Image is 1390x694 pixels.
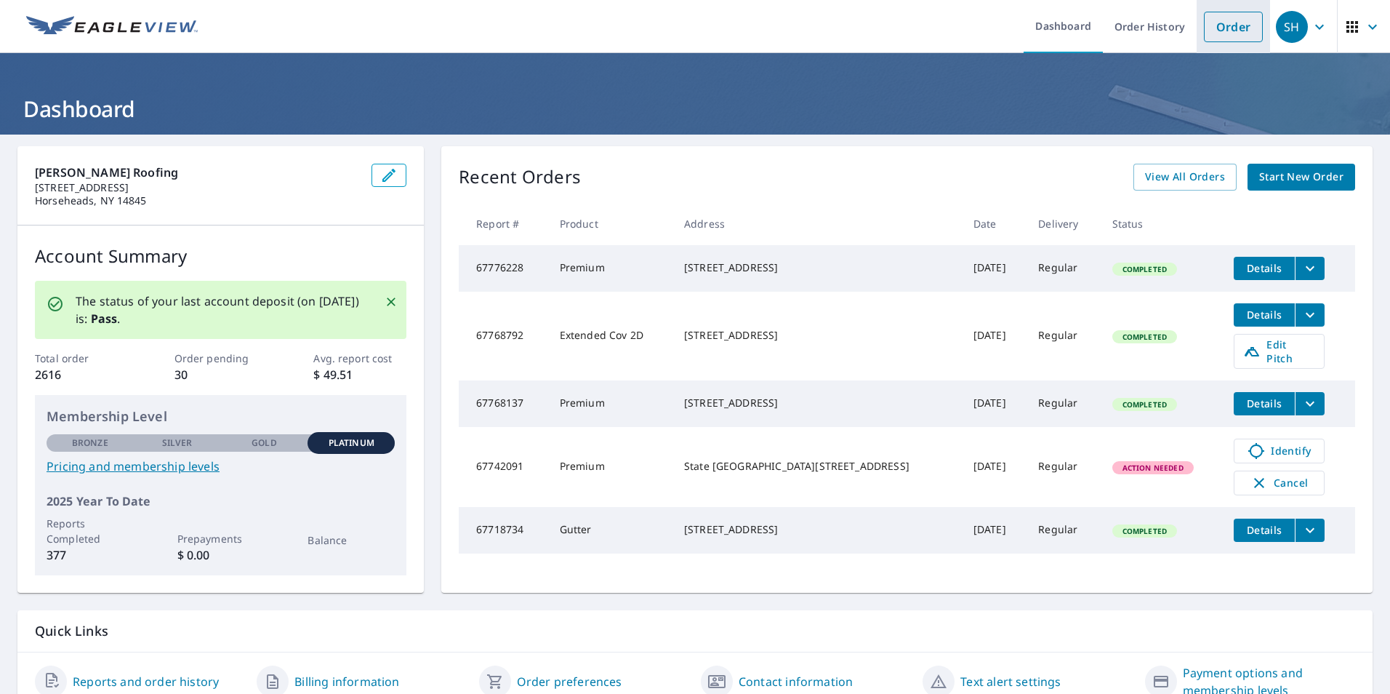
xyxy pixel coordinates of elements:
[72,436,108,450] p: Bronze
[47,407,395,426] p: Membership Level
[17,94,1373,124] h1: Dashboard
[962,202,1027,245] th: Date
[548,202,672,245] th: Product
[1027,202,1100,245] th: Delivery
[1114,264,1176,274] span: Completed
[1027,427,1100,507] td: Regular
[1242,523,1286,537] span: Details
[1242,261,1286,275] span: Details
[1114,399,1176,410] span: Completed
[1027,245,1100,292] td: Regular
[1234,471,1325,495] button: Cancel
[26,16,198,38] img: EV Logo
[962,292,1027,380] td: [DATE]
[35,243,406,269] p: Account Summary
[1234,439,1325,463] a: Identify
[684,396,950,410] div: [STREET_ADDRESS]
[962,507,1027,554] td: [DATE]
[1133,164,1237,191] a: View All Orders
[548,507,672,554] td: Gutter
[1204,12,1263,42] a: Order
[960,673,1061,690] a: Text alert settings
[672,202,962,245] th: Address
[1234,334,1325,369] a: Edit Pitch
[1234,519,1295,542] button: detailsBtn-67718734
[1145,168,1225,186] span: View All Orders
[1234,392,1295,415] button: detailsBtn-67768137
[1114,526,1176,536] span: Completed
[1295,257,1325,280] button: filesDropdownBtn-67776228
[294,673,399,690] a: Billing information
[252,436,276,450] p: Gold
[459,380,547,427] td: 67768137
[174,351,268,366] p: Order pending
[35,366,128,383] p: 2616
[76,292,367,327] p: The status of your last account deposit (on [DATE]) is: .
[174,366,268,383] p: 30
[1027,507,1100,554] td: Regular
[1101,202,1223,245] th: Status
[1295,392,1325,415] button: filesDropdownBtn-67768137
[962,245,1027,292] td: [DATE]
[1234,303,1295,327] button: detailsBtn-67768792
[1243,338,1315,365] span: Edit Pitch
[73,673,219,690] a: Reports and order history
[35,194,360,207] p: Horseheads, NY 14845
[1234,257,1295,280] button: detailsBtn-67776228
[459,507,547,554] td: 67718734
[684,522,950,537] div: [STREET_ADDRESS]
[35,622,1355,640] p: Quick Links
[459,292,547,380] td: 67768792
[1248,164,1355,191] a: Start New Order
[1295,519,1325,542] button: filesDropdownBtn-67718734
[1259,168,1343,186] span: Start New Order
[962,427,1027,507] td: [DATE]
[313,351,406,366] p: Avg. report cost
[684,459,950,474] div: State [GEOGRAPHIC_DATA][STREET_ADDRESS]
[1242,308,1286,322] span: Details
[1276,11,1308,43] div: SH
[739,673,853,690] a: Contact information
[548,427,672,507] td: Premium
[1249,474,1309,492] span: Cancel
[1114,332,1176,342] span: Completed
[177,546,265,564] p: $ 0.00
[382,292,401,311] button: Close
[35,164,360,181] p: [PERSON_NAME] Roofing
[47,546,134,564] p: 377
[47,458,395,475] a: Pricing and membership levels
[684,260,950,275] div: [STREET_ADDRESS]
[313,366,406,383] p: $ 49.51
[1027,380,1100,427] td: Regular
[684,328,950,343] div: [STREET_ADDRESS]
[35,181,360,194] p: [STREET_ADDRESS]
[91,311,118,327] b: Pass
[548,245,672,292] td: Premium
[459,427,547,507] td: 67742091
[162,436,193,450] p: Silver
[548,380,672,427] td: Premium
[1295,303,1325,327] button: filesDropdownBtn-67768792
[1242,396,1286,410] span: Details
[308,533,395,548] p: Balance
[459,202,547,245] th: Report #
[47,492,395,510] p: 2025 Year To Date
[548,292,672,380] td: Extended Cov 2D
[1243,442,1315,460] span: Identify
[459,164,581,191] p: Recent Orders
[35,351,128,366] p: Total order
[962,380,1027,427] td: [DATE]
[1027,292,1100,380] td: Regular
[177,531,265,546] p: Prepayments
[517,673,622,690] a: Order preferences
[47,516,134,546] p: Reports Completed
[459,245,547,292] td: 67776228
[1114,463,1192,473] span: Action Needed
[329,436,374,450] p: Platinum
